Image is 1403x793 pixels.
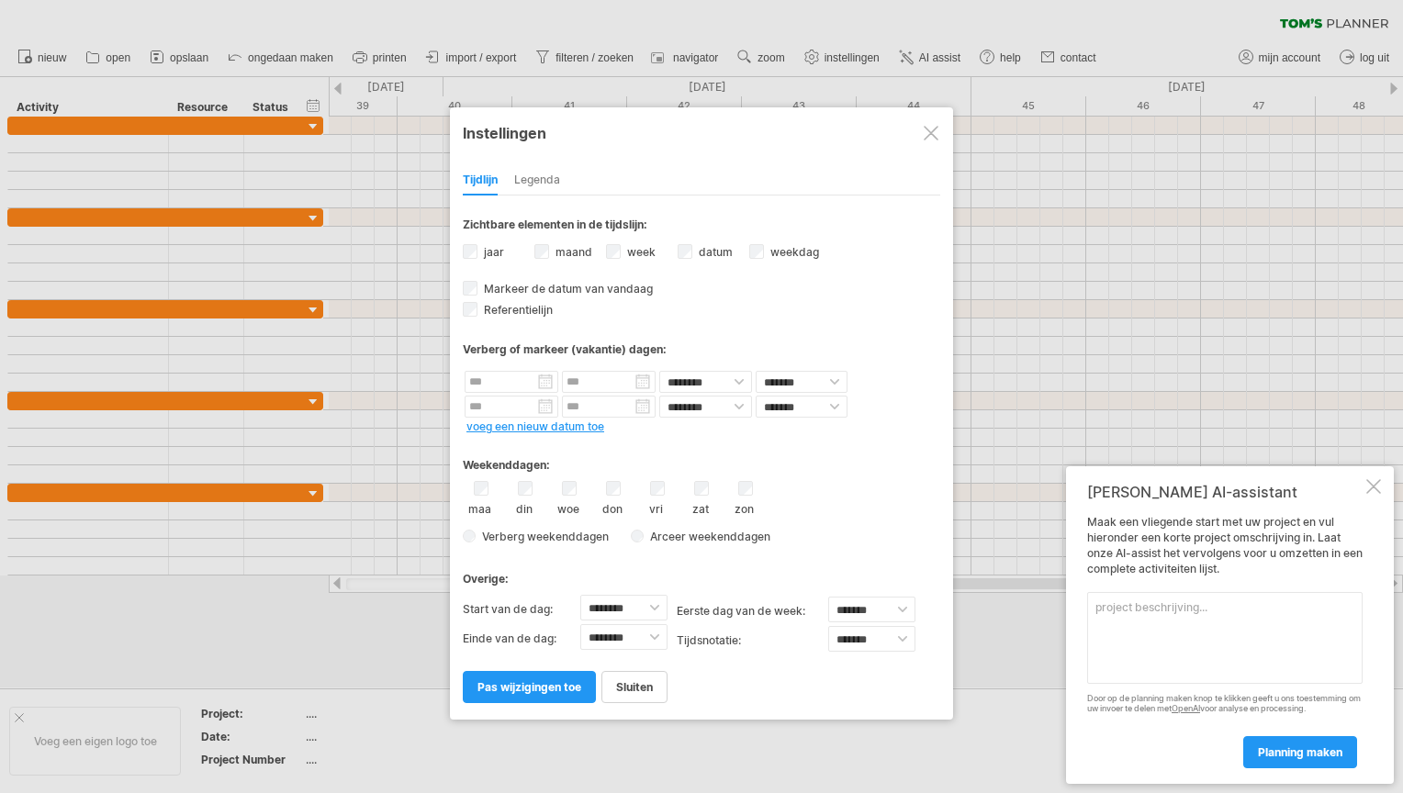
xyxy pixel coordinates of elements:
span: Markeer de datum van vandaag [480,282,653,296]
div: Instellingen [463,116,940,149]
a: voeg een nieuw datum toe [466,419,604,433]
label: Start van de dag: [463,595,580,624]
div: Legenda [514,166,560,195]
span: sluiten [616,680,653,694]
a: planning maken [1243,736,1357,768]
label: datum [695,245,733,259]
div: Weekenddagen: [463,441,940,476]
label: maand [552,245,592,259]
a: OpenAI [1172,703,1200,713]
label: maa [468,498,491,516]
span: Arceer weekenddagen [644,530,770,543]
a: pas wijzigingen toe [463,671,596,703]
span: pas wijzigingen toe [477,680,581,694]
label: din [512,498,535,516]
a: sluiten [601,671,668,703]
label: zon [733,498,756,516]
div: Door op de planning maken knop te klikken geeft u ons toestemming om uw invoer te delen met voor ... [1087,694,1363,714]
span: Verberg weekenddagen [476,530,609,543]
span: planning maken [1258,745,1342,759]
label: zat [689,498,712,516]
div: Overige: [463,554,940,590]
div: Verberg of markeer (vakantie) dagen: [463,342,940,356]
span: Referentielijn [480,303,553,317]
label: Tijdsnotatie: [677,626,828,655]
label: don [600,498,623,516]
div: Zichtbare elementen in de tijdslijn: [463,218,940,237]
label: eerste dag van de week: [677,597,828,626]
label: weekdag [767,245,819,259]
label: week [623,245,656,259]
label: Einde van de dag: [463,624,580,653]
div: Maak een vliegende start met uw project en vul hieronder een korte project omschrijving in. Laat ... [1087,515,1363,767]
label: jaar [480,245,504,259]
div: Tijdlijn [463,166,498,195]
label: vri [645,498,668,516]
div: [PERSON_NAME] AI-assistant [1087,483,1363,501]
label: woe [556,498,579,516]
